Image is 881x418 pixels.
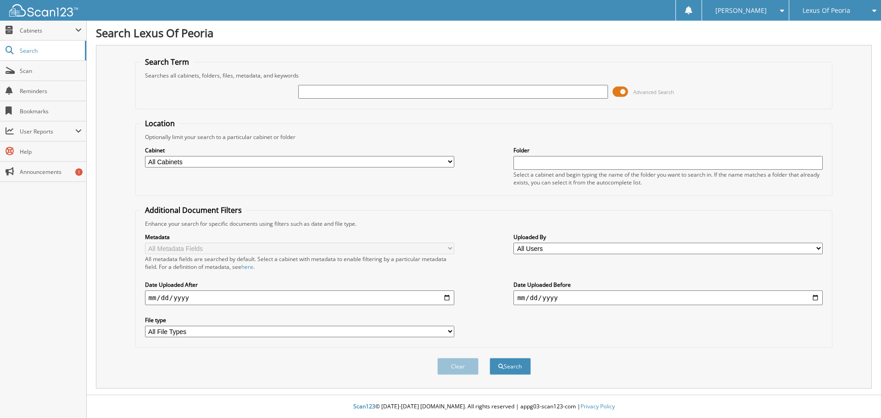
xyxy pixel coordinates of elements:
div: © [DATE]-[DATE] [DOMAIN_NAME]. All rights reserved | appg03-scan123-com | [87,396,881,418]
h1: Search Lexus Of Peoria [96,25,872,40]
input: start [145,290,454,305]
a: Privacy Policy [580,402,615,410]
label: Cabinet [145,146,454,154]
img: scan123-logo-white.svg [9,4,78,17]
span: Search [20,47,80,55]
span: User Reports [20,128,75,135]
span: Scan [20,67,82,75]
span: Lexus Of Peoria [803,8,850,13]
div: Searches all cabinets, folders, files, metadata, and keywords [140,72,828,79]
label: Date Uploaded Before [513,281,823,289]
legend: Location [140,118,179,128]
label: Uploaded By [513,233,823,241]
div: Enhance your search for specific documents using filters such as date and file type. [140,220,828,228]
span: Reminders [20,87,82,95]
label: Folder [513,146,823,154]
div: Select a cabinet and begin typing the name of the folder you want to search in. If the name match... [513,171,823,186]
span: Cabinets [20,27,75,34]
div: All metadata fields are searched by default. Select a cabinet with metadata to enable filtering b... [145,255,454,271]
span: Advanced Search [633,89,674,95]
legend: Search Term [140,57,194,67]
button: Clear [437,358,479,375]
span: [PERSON_NAME] [715,8,767,13]
input: end [513,290,823,305]
div: Optionally limit your search to a particular cabinet or folder [140,133,828,141]
span: Scan123 [353,402,375,410]
label: File type [145,316,454,324]
label: Metadata [145,233,454,241]
span: Announcements [20,168,82,176]
div: 1 [75,168,83,176]
legend: Additional Document Filters [140,205,246,215]
label: Date Uploaded After [145,281,454,289]
a: here [241,263,253,271]
span: Bookmarks [20,107,82,115]
button: Search [490,358,531,375]
span: Help [20,148,82,156]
